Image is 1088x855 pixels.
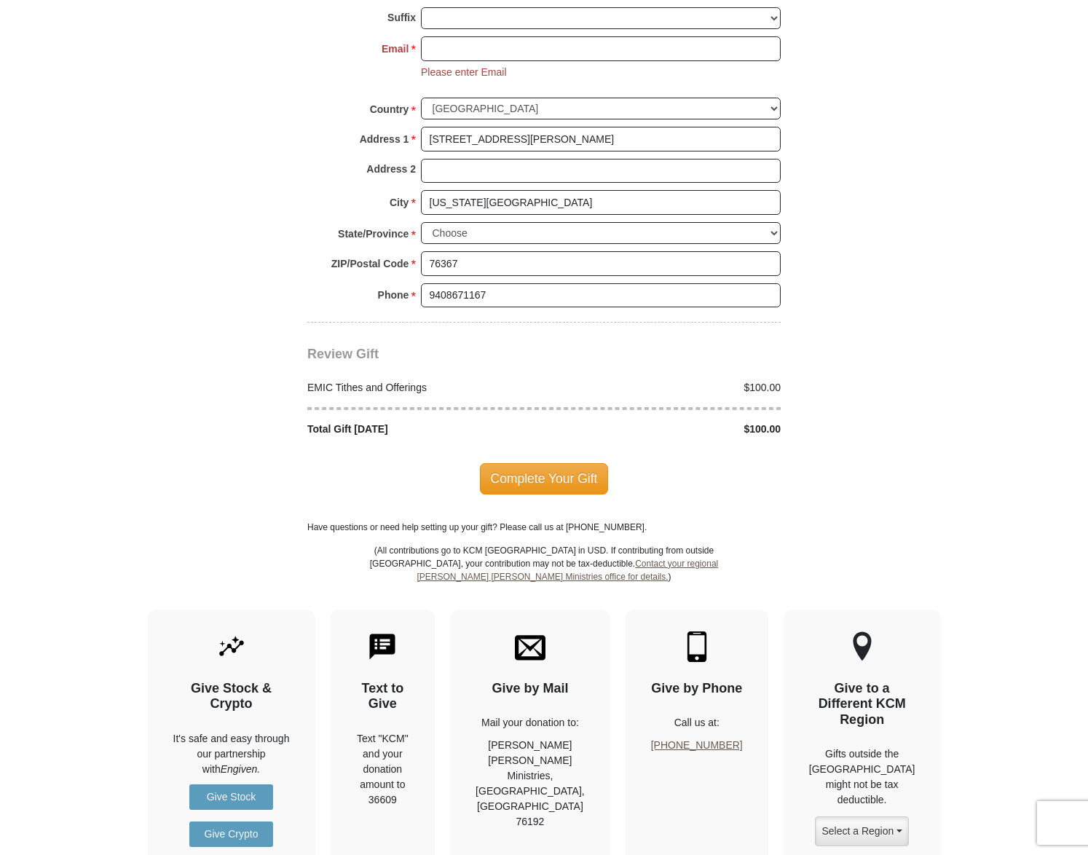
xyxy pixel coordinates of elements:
[360,129,409,149] strong: Address 1
[809,681,915,728] h4: Give to a Different KCM Region
[378,285,409,305] strong: Phone
[476,681,585,697] h4: Give by Mail
[809,746,915,808] p: Gifts outside the [GEOGRAPHIC_DATA] might not be tax deductible.
[331,253,409,274] strong: ZIP/Postal Code
[515,631,545,662] img: envelope.svg
[307,347,379,361] span: Review Gift
[476,738,585,830] p: [PERSON_NAME] [PERSON_NAME] Ministries, [GEOGRAPHIC_DATA], [GEOGRAPHIC_DATA] 76192
[300,422,545,437] div: Total Gift [DATE]
[356,681,410,712] h4: Text to Give
[387,7,416,28] strong: Suffix
[544,422,789,437] div: $100.00
[366,159,416,179] strong: Address 2
[544,380,789,395] div: $100.00
[356,731,410,808] div: Text "KCM" and your donation amount to 36609
[370,99,409,119] strong: Country
[815,816,908,846] button: Select a Region
[852,631,872,662] img: other-region
[173,681,290,712] h4: Give Stock & Crypto
[682,631,712,662] img: mobile.svg
[417,559,718,582] a: Contact your regional [PERSON_NAME] [PERSON_NAME] Ministries office for details.
[480,463,609,494] span: Complete Your Gift
[651,715,743,730] p: Call us at:
[476,715,585,730] p: Mail your donation to:
[651,739,743,751] a: [PHONE_NUMBER]
[189,821,273,847] a: Give Crypto
[189,784,273,810] a: Give Stock
[421,65,507,80] li: Please enter Email
[390,192,409,213] strong: City
[300,380,545,395] div: EMIC Tithes and Offerings
[367,631,398,662] img: text-to-give.svg
[338,224,409,244] strong: State/Province
[221,763,260,775] i: Engiven.
[173,731,290,777] p: It's safe and easy through our partnership with
[369,544,719,610] p: (All contributions go to KCM [GEOGRAPHIC_DATA] in USD. If contributing from outside [GEOGRAPHIC_D...
[651,681,743,697] h4: Give by Phone
[216,631,247,662] img: give-by-stock.svg
[307,521,781,534] p: Have questions or need help setting up your gift? Please call us at [PHONE_NUMBER].
[382,39,409,59] strong: Email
